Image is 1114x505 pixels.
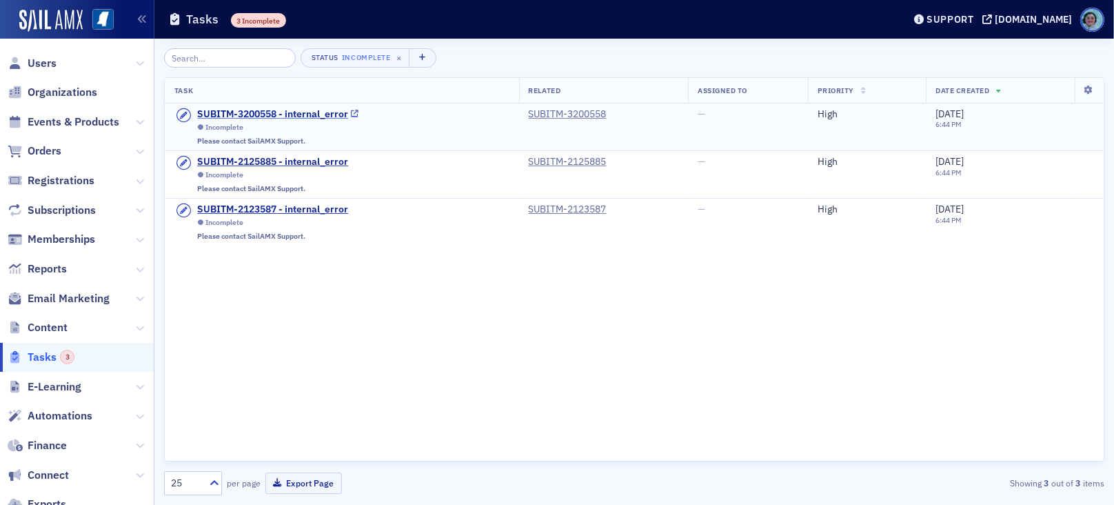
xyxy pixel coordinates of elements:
[698,155,705,168] span: —
[529,86,561,95] span: Related
[28,203,96,218] span: Subscriptions
[197,156,348,168] div: SUBITM-2125885 - internal_error
[8,143,61,159] a: Orders
[231,13,287,28] div: 3 Incomplete
[8,173,94,188] a: Registrations
[8,468,69,483] a: Connect
[698,203,705,215] span: —
[28,379,81,395] span: E-Learning
[197,204,358,216] a: SUBITM-2123587 - internal_error
[935,203,964,215] span: [DATE]
[19,10,83,32] img: SailAMX
[301,48,411,68] button: StatusIncomplete×
[28,173,94,188] span: Registrations
[92,9,114,30] img: SailAMX
[8,56,57,71] a: Users
[227,477,261,489] label: per page
[529,204,607,216] a: SUBITM-2123587
[197,184,358,193] div: Please contact SailAMX Support.
[164,48,296,68] input: Search…
[28,261,67,277] span: Reports
[1073,477,1083,489] strong: 3
[935,155,964,168] span: [DATE]
[8,350,74,365] a: Tasks3
[265,473,342,494] button: Export Page
[800,477,1104,489] div: Showing out of items
[8,320,68,335] a: Content
[818,204,916,216] div: High
[28,115,119,130] span: Events & Products
[1042,477,1051,489] strong: 3
[28,291,110,306] span: Email Marketing
[698,86,747,95] span: Assigned To
[935,108,964,120] span: [DATE]
[8,261,67,277] a: Reports
[197,108,348,121] div: SUBITM-3200558 - internal_error
[60,350,74,364] div: 3
[8,85,97,100] a: Organizations
[393,52,405,64] span: ×
[311,53,340,62] div: Status
[982,14,1077,24] button: [DOMAIN_NAME]
[28,320,68,335] span: Content
[8,291,110,306] a: Email Marketing
[28,350,74,365] span: Tasks
[197,232,358,241] div: Please contact SailAMX Support.
[197,156,358,168] a: SUBITM-2125885 - internal_error
[995,13,1072,26] div: [DOMAIN_NAME]
[28,85,97,100] span: Organizations
[8,203,96,218] a: Subscriptions
[174,86,193,95] span: Task
[28,408,92,424] span: Automations
[818,108,916,121] div: High
[28,232,95,247] span: Memberships
[8,379,81,395] a: E-Learning
[8,232,95,247] a: Memberships
[197,137,358,146] div: Please contact SailAMX Support.
[935,168,962,177] time: 6:44 PM
[935,215,962,225] time: 6:44 PM
[529,108,607,121] a: SUBITM-3200558
[171,476,201,491] div: 25
[935,86,989,95] span: Date Created
[186,11,219,28] h1: Tasks
[205,123,243,132] div: Incomplete
[818,86,854,95] span: Priority
[8,438,67,453] a: Finance
[197,108,358,121] a: SUBITM-3200558 - internal_error
[28,56,57,71] span: Users
[205,218,243,227] div: Incomplete
[205,170,243,179] div: Incomplete
[818,156,916,168] div: High
[529,156,607,168] a: SUBITM-2125885
[698,108,705,120] span: —
[197,204,348,216] div: SUBITM-2123587 - internal_error
[8,408,92,424] a: Automations
[28,143,61,159] span: Orders
[28,438,67,453] span: Finance
[1080,8,1104,32] span: Profile
[83,9,114,32] a: View Homepage
[28,468,69,483] span: Connect
[935,119,962,129] time: 6:44 PM
[926,13,974,26] div: Support
[342,51,390,65] div: Incomplete
[8,115,119,130] a: Events & Products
